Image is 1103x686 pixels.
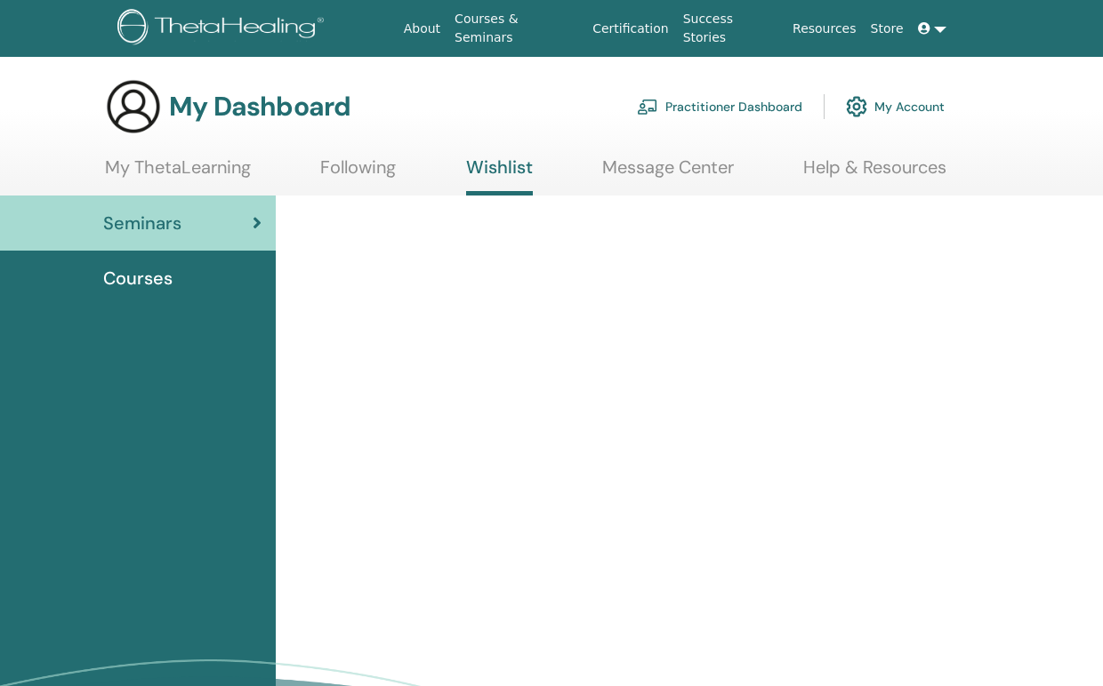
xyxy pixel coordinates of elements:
[803,156,946,191] a: Help & Resources
[846,87,945,126] a: My Account
[320,156,396,191] a: Following
[846,92,867,122] img: cog.svg
[103,265,173,291] span: Courses
[676,3,785,54] a: Success Stories
[637,87,802,126] a: Practitioner Dashboard
[397,12,447,45] a: About
[117,9,330,49] img: logo.png
[103,210,181,236] span: Seminars
[105,156,251,191] a: My ThetaLearning
[602,156,734,191] a: Message Center
[864,12,911,45] a: Store
[447,3,585,54] a: Courses & Seminars
[466,156,533,195] a: Wishlist
[785,12,864,45] a: Resources
[585,12,675,45] a: Certification
[169,91,350,123] h3: My Dashboard
[637,99,658,115] img: chalkboard-teacher.svg
[105,78,162,135] img: generic-user-icon.jpg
